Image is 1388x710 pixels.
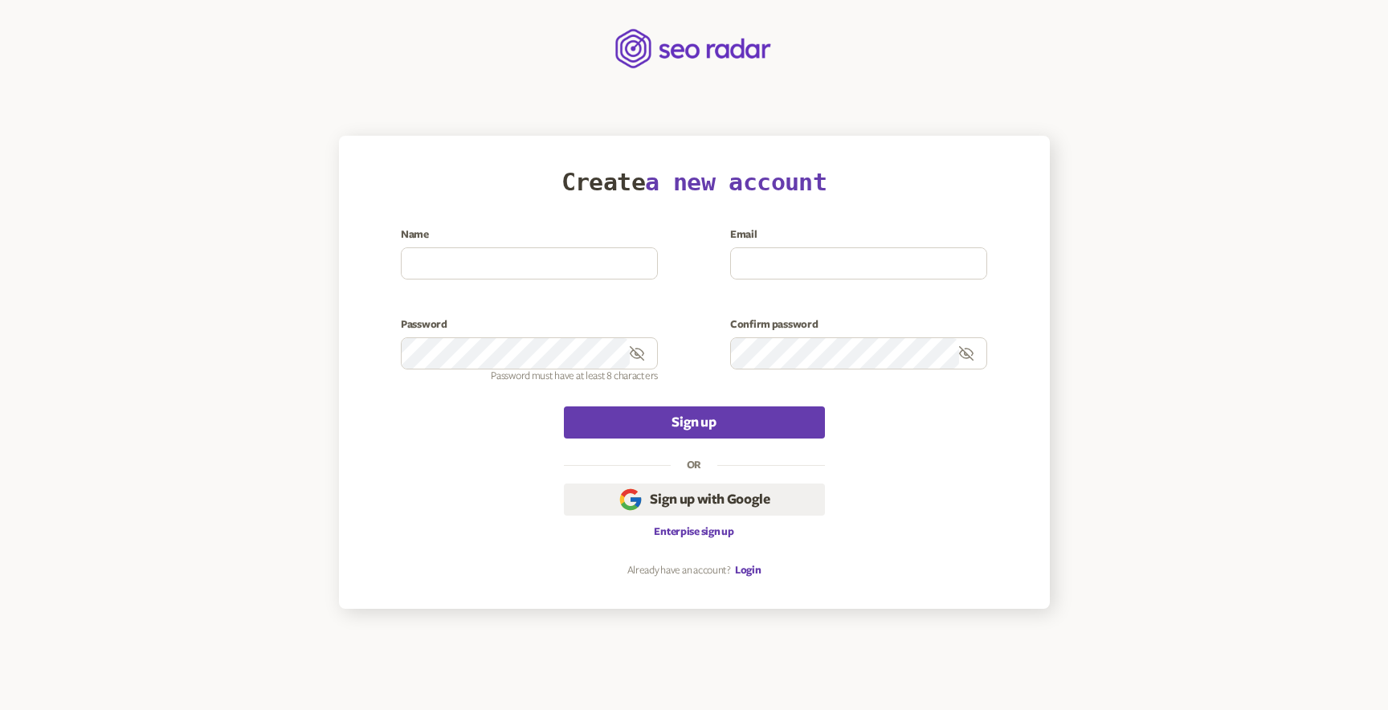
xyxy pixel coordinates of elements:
span: a new account [645,168,827,196]
label: Password [401,318,658,331]
label: Confirm password [730,318,987,331]
span: Sign up with Google [650,490,770,509]
button: Sign up with Google [564,484,825,516]
button: Sign up [564,406,825,439]
label: Name [401,228,658,241]
h1: Create [561,168,827,196]
a: Login [735,564,761,577]
label: Email [730,228,987,241]
legend: OR [671,459,717,471]
p: Already have an account? [627,564,731,577]
a: Enterpise sign up [654,525,733,538]
p: Password must have at least 8 characters [401,369,658,382]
